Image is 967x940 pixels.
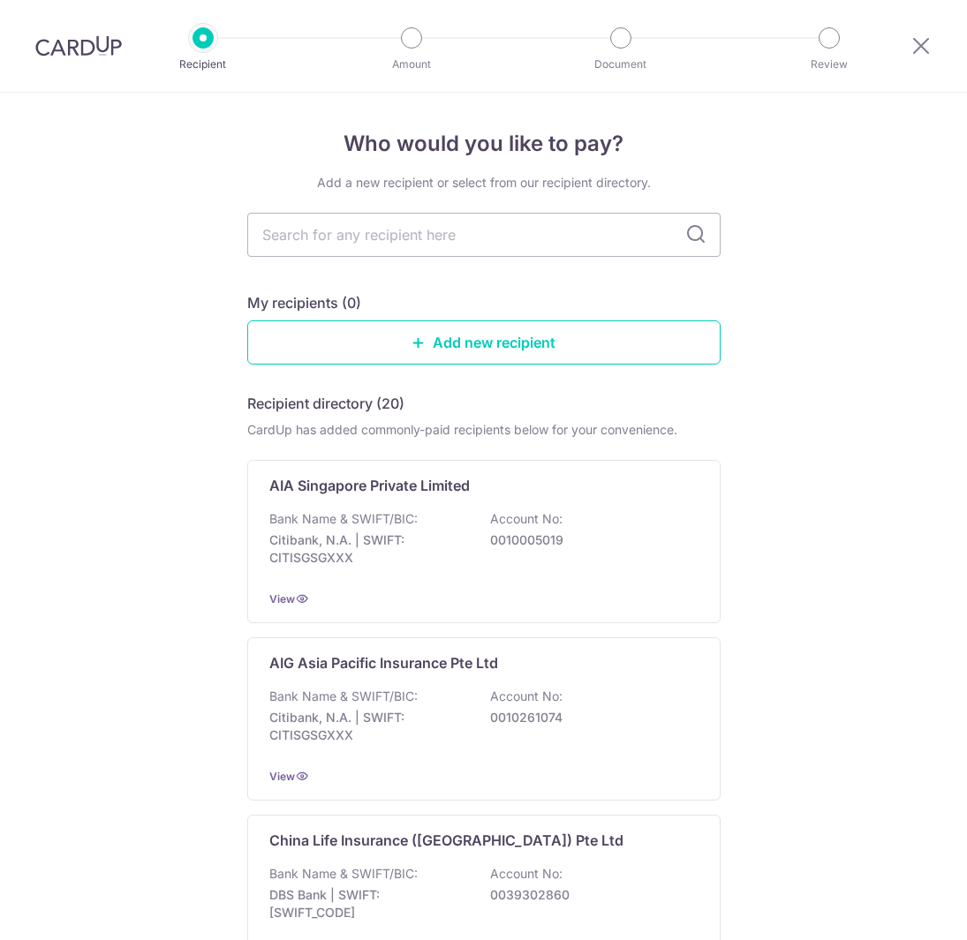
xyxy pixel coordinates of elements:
img: CardUp [35,35,122,56]
p: Citibank, N.A. | SWIFT: CITISGSGXXX [269,709,467,744]
div: CardUp has added commonly-paid recipients below for your convenience. [247,421,721,439]
p: Bank Name & SWIFT/BIC: [269,510,418,528]
h4: Who would you like to pay? [247,128,721,160]
p: Account No: [490,865,563,883]
p: AIG Asia Pacific Insurance Pte Ltd [269,652,498,673]
p: Amount [346,56,477,73]
p: Recipient [138,56,268,73]
input: Search for any recipient here [247,213,721,257]
p: Bank Name & SWIFT/BIC: [269,865,418,883]
iframe: Opens a widget where you can find more information [854,887,949,931]
p: Review [764,56,895,73]
p: AIA Singapore Private Limited [269,475,470,496]
p: 0039302860 [490,886,688,904]
p: Bank Name & SWIFT/BIC: [269,688,418,705]
h5: My recipients (0) [247,292,361,313]
p: 0010005019 [490,531,688,549]
p: Document [555,56,686,73]
p: DBS Bank | SWIFT: [SWIFT_CODE] [269,886,467,921]
a: Add new recipient [247,320,721,365]
p: Citibank, N.A. | SWIFT: CITISGSGXXX [269,531,467,567]
a: View [269,592,295,605]
a: View [269,770,295,783]
p: China Life Insurance ([GEOGRAPHIC_DATA]) Pte Ltd [269,830,623,851]
p: Account No: [490,510,563,528]
div: Add a new recipient or select from our recipient directory. [247,174,721,192]
p: Account No: [490,688,563,705]
p: 0010261074 [490,709,688,726]
h5: Recipient directory (20) [247,393,404,414]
